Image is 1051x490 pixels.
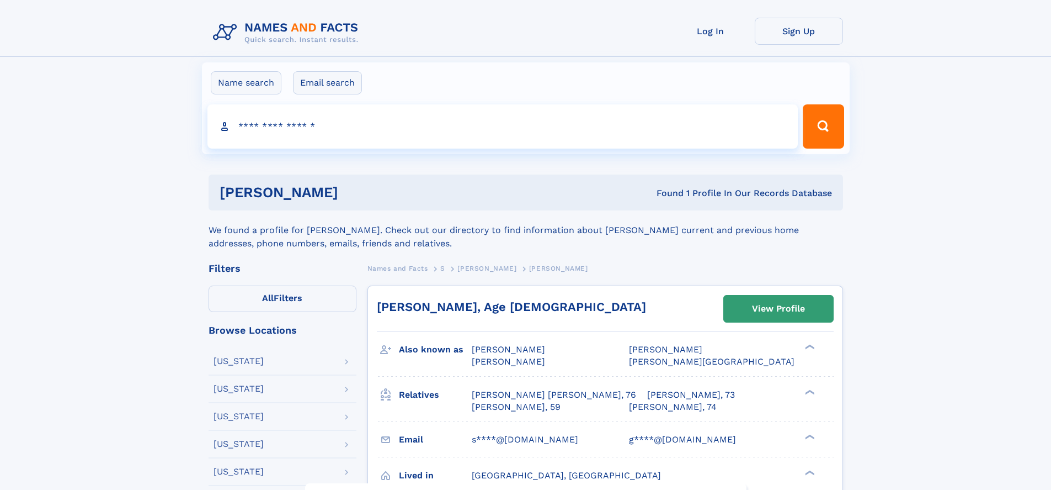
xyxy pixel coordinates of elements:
span: [PERSON_NAME][GEOGRAPHIC_DATA] [629,356,794,367]
div: Filters [209,264,356,273]
span: [PERSON_NAME] [529,265,588,272]
input: search input [207,104,798,149]
div: [US_STATE] [214,412,264,421]
span: [PERSON_NAME] [472,344,545,355]
div: [US_STATE] [214,384,264,393]
div: [US_STATE] [214,357,264,366]
div: ❯ [802,469,815,476]
div: Browse Locations [209,325,356,335]
h3: Also known as [399,340,472,359]
label: Name search [211,71,281,94]
div: ❯ [802,344,815,351]
div: View Profile [752,296,805,322]
span: [GEOGRAPHIC_DATA], [GEOGRAPHIC_DATA] [472,470,661,481]
a: [PERSON_NAME], 59 [472,401,561,413]
div: We found a profile for [PERSON_NAME]. Check out our directory to find information about [PERSON_N... [209,210,843,250]
div: ❯ [802,388,815,396]
div: Found 1 Profile In Our Records Database [497,187,832,199]
a: Sign Up [755,18,843,45]
h1: [PERSON_NAME] [220,186,498,199]
label: Email search [293,71,362,94]
label: Filters [209,286,356,312]
span: [PERSON_NAME] [457,265,516,272]
span: [PERSON_NAME] [472,356,545,367]
div: [US_STATE] [214,467,264,476]
a: Names and Facts [367,261,428,275]
a: [PERSON_NAME], 74 [629,401,717,413]
div: ❯ [802,433,815,440]
a: View Profile [724,296,833,322]
img: Logo Names and Facts [209,18,367,48]
a: [PERSON_NAME] [PERSON_NAME], 76 [472,389,636,401]
a: [PERSON_NAME] [457,261,516,275]
h3: Lived in [399,466,472,485]
span: All [262,293,274,303]
a: Log In [666,18,755,45]
a: S [440,261,445,275]
div: [US_STATE] [214,440,264,449]
button: Search Button [803,104,844,149]
span: S [440,265,445,272]
h3: Email [399,430,472,449]
a: [PERSON_NAME], Age [DEMOGRAPHIC_DATA] [377,300,646,314]
h3: Relatives [399,386,472,404]
span: [PERSON_NAME] [629,344,702,355]
a: [PERSON_NAME], 73 [647,389,735,401]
